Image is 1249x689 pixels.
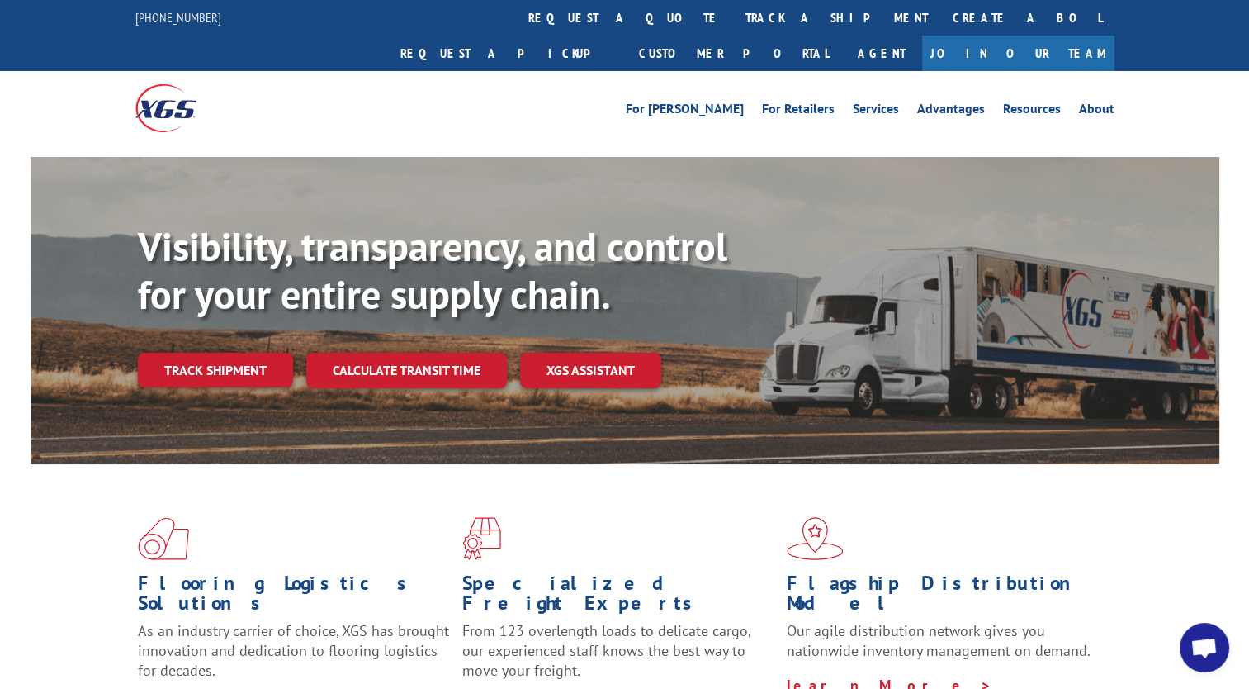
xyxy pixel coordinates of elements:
[138,621,449,680] span: As an industry carrier of choice, XGS has brought innovation and dedication to flooring logistics...
[520,353,661,388] a: XGS ASSISTANT
[388,36,627,71] a: Request a pickup
[462,517,501,560] img: xgs-icon-focused-on-flooring-red
[1003,102,1061,121] a: Resources
[138,353,293,387] a: Track shipment
[1180,623,1229,672] a: Open chat
[135,9,221,26] a: [PHONE_NUMBER]
[787,573,1099,621] h1: Flagship Distribution Model
[841,36,922,71] a: Agent
[762,102,835,121] a: For Retailers
[627,36,841,71] a: Customer Portal
[917,102,985,121] a: Advantages
[922,36,1114,71] a: Join Our Team
[138,221,727,320] b: Visibility, transparency, and control for your entire supply chain.
[853,102,899,121] a: Services
[787,517,844,560] img: xgs-icon-flagship-distribution-model-red
[787,621,1091,660] span: Our agile distribution network gives you nationwide inventory management on demand.
[462,573,774,621] h1: Specialized Freight Experts
[306,353,507,388] a: Calculate transit time
[138,517,189,560] img: xgs-icon-total-supply-chain-intelligence-red
[626,102,744,121] a: For [PERSON_NAME]
[1079,102,1114,121] a: About
[138,573,450,621] h1: Flooring Logistics Solutions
